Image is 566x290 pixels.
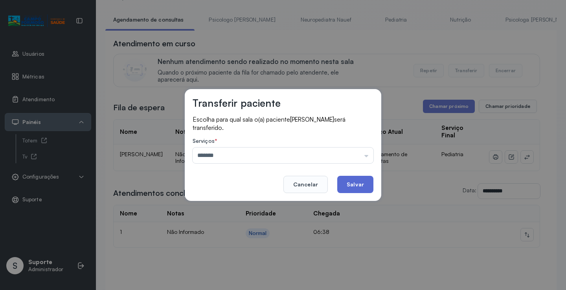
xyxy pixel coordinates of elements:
[193,115,373,131] p: Escolha para qual sala o(a) paciente será transferido.
[193,97,281,109] h3: Transferir paciente
[337,176,373,193] button: Salvar
[290,116,334,123] span: [PERSON_NAME]
[283,176,328,193] button: Cancelar
[193,137,215,144] span: Serviços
